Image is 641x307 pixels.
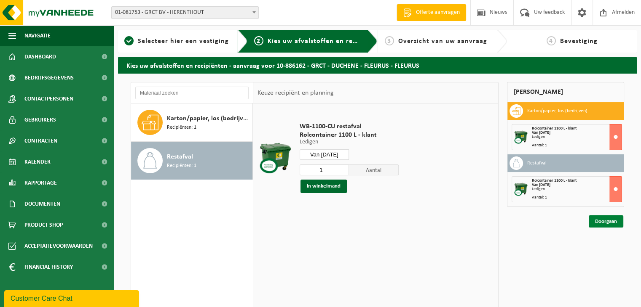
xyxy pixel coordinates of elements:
[532,135,622,139] div: Ledigen
[167,162,196,170] span: Recipiënten: 1
[124,36,134,45] span: 1
[24,109,56,130] span: Gebruikers
[24,193,60,214] span: Documenten
[122,36,231,46] a: 1Selecteer hier een vestiging
[24,88,73,109] span: Contactpersonen
[4,288,141,307] iframe: chat widget
[24,25,51,46] span: Navigatie
[385,36,394,45] span: 3
[118,57,637,73] h2: Kies uw afvalstoffen en recipiënten - aanvraag voor 10-886162 - GRCT - DUCHENE - FLEURUS - FLEURUS
[532,143,622,148] div: Aantal: 1
[532,126,577,131] span: Rolcontainer 1100 L - klant
[253,82,338,103] div: Keuze recipiënt en planning
[414,8,462,17] span: Offerte aanvragen
[397,4,466,21] a: Offerte aanvragen
[547,36,556,45] span: 4
[254,36,263,45] span: 2
[300,131,399,139] span: Rolcontainer 1100 L - klant
[527,104,587,118] h3: Karton/papier, los (bedrijven)
[111,6,259,19] span: 01-081753 - GRCT BV - HERENTHOUT
[268,38,384,45] span: Kies uw afvalstoffen en recipiënten
[24,67,74,88] span: Bedrijfsgegevens
[112,7,258,19] span: 01-081753 - GRCT BV - HERENTHOUT
[24,214,63,236] span: Product Shop
[532,187,622,191] div: Ledigen
[532,183,550,187] strong: Van [DATE]
[24,236,93,257] span: Acceptatievoorwaarden
[560,38,598,45] span: Bevestiging
[167,114,250,124] span: Karton/papier, los (bedrijven)
[135,87,249,99] input: Materiaal zoeken
[300,180,347,193] button: In winkelmand
[300,139,399,145] p: Ledigen
[24,257,73,278] span: Financial History
[300,122,399,131] span: WB-1100-CU restafval
[532,178,577,183] span: Rolcontainer 1100 L - klant
[507,82,624,102] div: [PERSON_NAME]
[589,215,623,228] a: Doorgaan
[527,156,547,170] h3: Restafval
[138,38,229,45] span: Selecteer hier een vestiging
[349,164,399,175] span: Aantal
[167,124,196,132] span: Recipiënten: 1
[300,149,349,160] input: Selecteer datum
[24,46,56,67] span: Dashboard
[167,152,193,162] span: Restafval
[532,196,622,200] div: Aantal: 1
[24,130,57,151] span: Contracten
[24,172,57,193] span: Rapportage
[532,130,550,135] strong: Van [DATE]
[131,142,253,180] button: Restafval Recipiënten: 1
[131,103,253,142] button: Karton/papier, los (bedrijven) Recipiënten: 1
[398,38,487,45] span: Overzicht van uw aanvraag
[24,151,51,172] span: Kalender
